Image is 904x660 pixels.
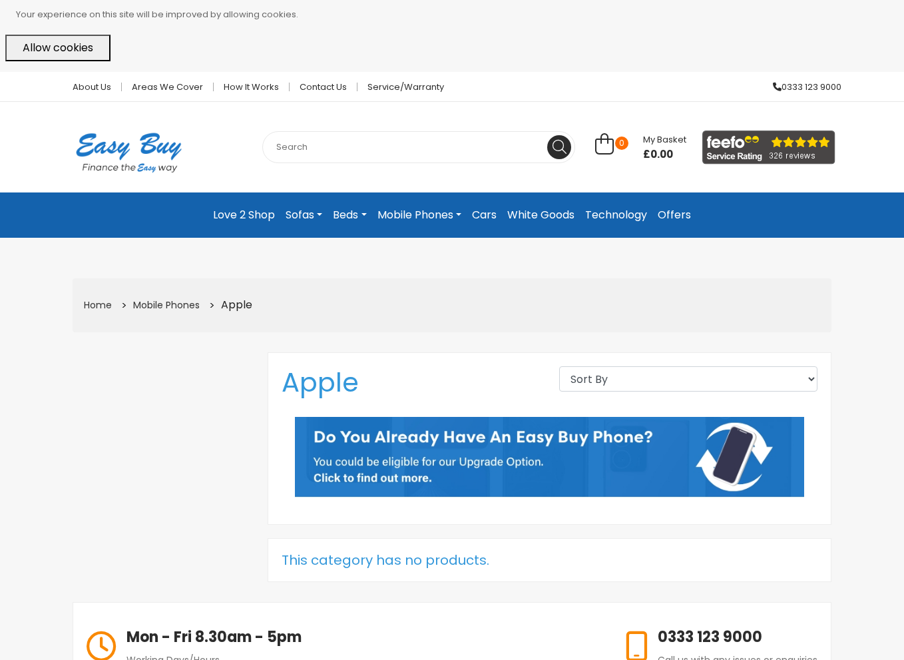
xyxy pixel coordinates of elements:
[5,35,111,61] button: Allow cookies
[643,133,686,146] span: My Basket
[467,203,502,227] a: Cars
[763,83,841,91] a: 0333 123 9000
[702,131,835,165] img: feefo_logo
[63,83,122,91] a: About Us
[16,5,899,24] p: Your experience on this site will be improved by allowing cookies.
[328,203,371,227] a: Beds
[502,203,580,227] a: White Goods
[282,366,540,398] h1: Apple
[63,115,195,190] img: Easy Buy
[84,298,112,312] a: Home
[652,203,696,227] a: Offers
[262,131,575,163] input: Search
[615,137,628,150] span: 0
[133,298,200,312] a: Mobile Phones
[280,203,328,227] a: Sofas
[643,148,686,161] span: £0.00
[214,83,290,91] a: How it works
[658,626,817,648] h6: 0333 123 9000
[126,626,302,648] h6: Mon - Fri 8.30am - 5pm
[372,203,467,227] a: Mobile Phones
[204,295,254,316] li: Apple
[282,552,818,568] h5: This category has no products.
[357,83,444,91] a: Service/Warranty
[580,203,652,227] a: Technology
[208,203,280,227] a: Love 2 Shop
[290,83,357,91] a: Contact Us
[122,83,214,91] a: Areas we cover
[595,141,686,156] a: 0 My Basket £0.00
